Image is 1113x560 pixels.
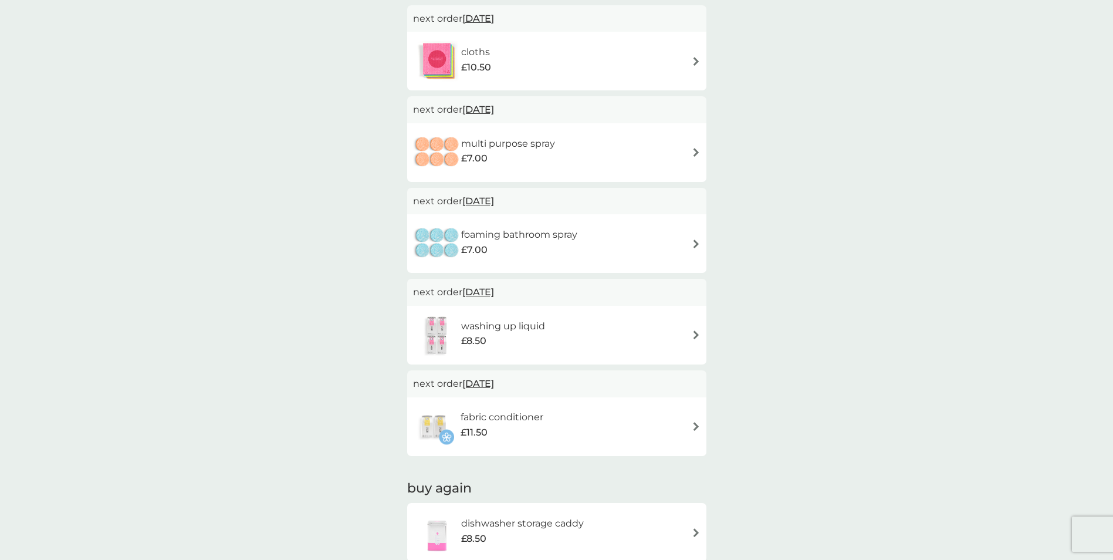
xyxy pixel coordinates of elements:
img: arrow right [692,239,701,248]
span: £8.50 [461,333,486,349]
img: foaming bathroom spray [413,223,461,264]
h6: foaming bathroom spray [461,227,577,242]
span: £10.50 [461,60,491,75]
img: washing up liquid [413,315,461,356]
span: £8.50 [461,531,486,546]
p: next order [413,194,701,209]
img: multi purpose spray [413,132,461,173]
span: [DATE] [462,372,494,395]
p: next order [413,11,701,26]
h6: washing up liquid [461,319,545,334]
img: arrow right [692,148,701,157]
span: £7.00 [461,242,488,258]
img: arrow right [692,422,701,431]
span: £7.00 [461,151,488,166]
span: [DATE] [462,7,494,30]
h2: buy again [407,480,706,498]
h6: fabric conditioner [461,410,543,425]
img: arrow right [692,528,701,537]
p: next order [413,285,701,300]
span: [DATE] [462,190,494,212]
img: dishwasher storage caddy [413,512,461,553]
img: arrow right [692,330,701,339]
img: cloths [413,41,461,82]
h6: cloths [461,45,491,60]
p: next order [413,102,701,117]
span: [DATE] [462,98,494,121]
span: [DATE] [462,281,494,303]
span: £11.50 [461,425,488,440]
p: next order [413,376,701,392]
img: arrow right [692,57,701,66]
h6: dishwasher storage caddy [461,516,584,531]
h6: multi purpose spray [461,136,555,151]
img: fabric conditioner [413,406,454,447]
